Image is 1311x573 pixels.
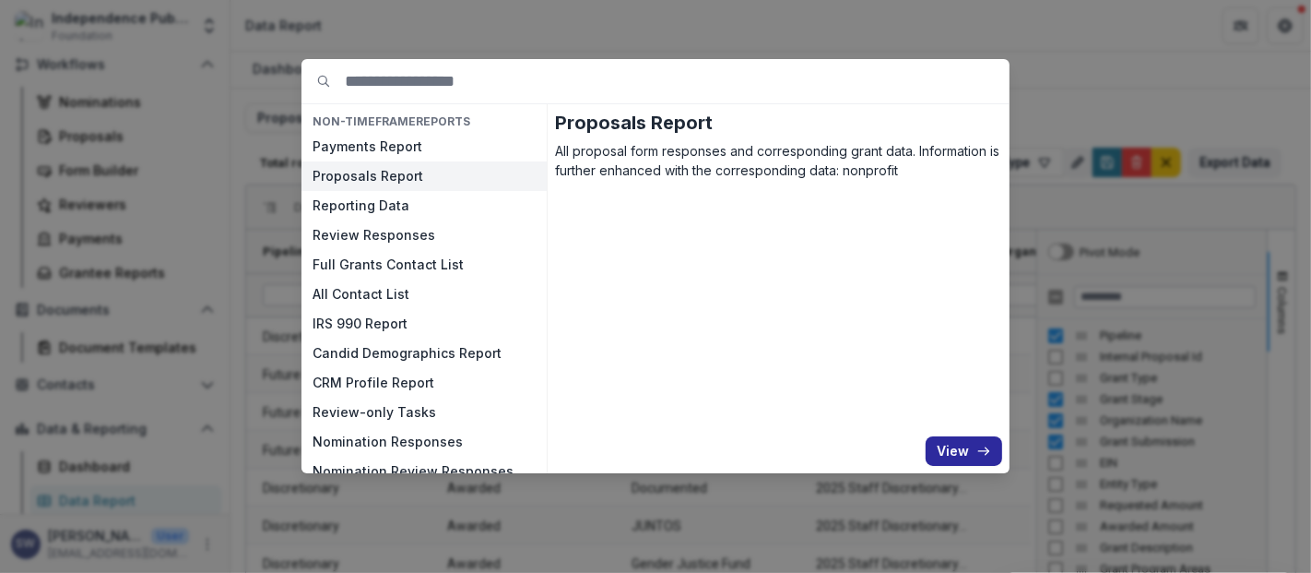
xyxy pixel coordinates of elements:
h4: NON-TIMEFRAME Reports [301,112,547,132]
button: Review Responses [301,221,547,250]
button: Reporting Data [301,191,547,221]
button: CRM Profile Report [301,368,547,398]
p: All proposal form responses and corresponding grant data. Information is further enhanced with th... [555,141,1002,180]
button: Payments Report [301,132,547,161]
h2: Proposals Report [555,112,1002,134]
button: Candid Demographics Report [301,339,547,368]
button: Review-only Tasks [301,398,547,427]
button: View [926,436,1002,466]
button: Nomination Responses [301,427,547,457]
button: Nomination Review Responses [301,457,547,486]
button: All Contact List [301,280,547,309]
button: Full Grants Contact List [301,250,547,280]
button: IRS 990 Report [301,309,547,339]
button: Proposals Report [301,161,547,191]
